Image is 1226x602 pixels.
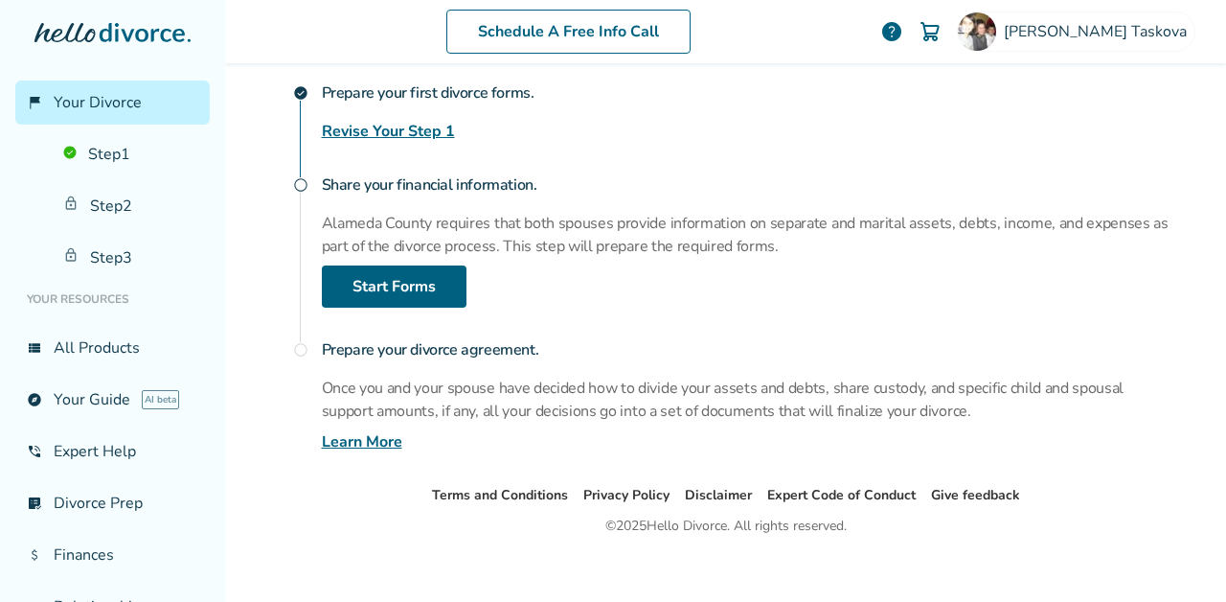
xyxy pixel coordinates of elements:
a: flag_2Your Divorce [15,81,210,125]
img: Sofiya Taskova [958,12,996,51]
img: Cart [919,20,942,43]
a: phone_in_talkExpert Help [15,429,210,474]
a: Learn More [322,430,402,453]
h4: Share your financial information. [322,166,1170,204]
a: Step3 [52,236,210,280]
h4: Prepare your divorce agreement. [322,331,1170,369]
a: Revise Your Step 1 [322,120,455,143]
div: © 2025 Hello Divorce. All rights reserved. [605,515,847,538]
span: radio_button_unchecked [293,177,308,193]
h4: Prepare your first divorce forms. [322,74,1170,112]
span: list_alt_check [27,496,42,511]
span: view_list [27,340,42,356]
a: Schedule A Free Info Call [446,10,691,54]
a: attach_moneyFinances [15,533,210,577]
span: attach_money [27,547,42,563]
span: check_circle [293,85,308,101]
span: Your Divorce [54,92,142,113]
p: Once you and your spouse have decided how to divide your assets and debts, share custody, and spe... [322,377,1170,423]
a: Step1 [52,132,210,176]
a: list_alt_checkDivorce Prep [15,481,210,525]
span: AI beta [142,390,179,409]
a: Terms and Conditions [432,486,568,504]
span: flag_2 [27,95,42,110]
li: Your Resources [15,280,210,318]
iframe: Chat Widget [1130,510,1226,602]
span: explore [27,392,42,407]
li: Disclaimer [685,484,752,507]
a: Step2 [52,184,210,228]
a: Privacy Policy [583,486,670,504]
a: exploreYour GuideAI beta [15,378,210,422]
span: [PERSON_NAME] Taskova [1004,21,1194,42]
a: Start Forms [322,266,466,308]
span: radio_button_unchecked [293,342,308,358]
p: Alameda County requires that both spouses provide information on separate and marital assets, deb... [322,212,1170,258]
li: Give feedback [931,484,1020,507]
span: phone_in_talk [27,444,42,459]
a: help [880,20,903,43]
a: Expert Code of Conduct [767,486,916,504]
a: view_listAll Products [15,326,210,370]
